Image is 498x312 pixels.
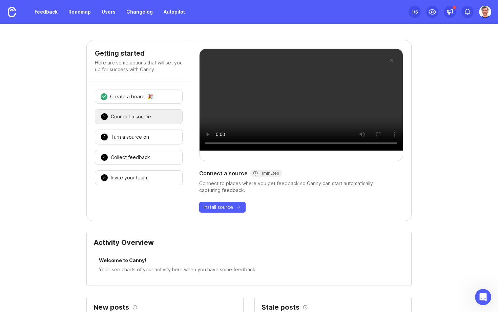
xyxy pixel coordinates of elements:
h2: New posts [94,304,129,311]
div: 🎉 [147,94,153,99]
img: Profile image for Canny Bot [14,107,27,121]
a: Users [98,6,120,18]
div: Salesforce integration [10,187,126,200]
img: Rajesh Padmanabhan [479,6,491,18]
div: Connect to places where you get feedback so Canny can start automatically capturing feedback. [199,180,403,194]
div: Collect feedback [111,154,150,161]
span: Do you still have any questions? I'm also happy to pass you to one of our humans here at [GEOGRAP... [30,108,296,113]
div: Recent message [14,97,122,104]
span: Home [15,229,30,233]
div: Admin roles [10,150,126,162]
a: Autopilot [160,6,189,18]
div: Turn a source on [111,134,149,140]
button: 1/5 [409,6,421,18]
h2: Stale posts [262,304,299,311]
h4: Getting started [95,48,183,58]
p: Hi [PERSON_NAME]! 👋 [14,48,122,71]
span: Install source [204,204,233,211]
button: Messages [45,212,90,239]
div: Salesforce integration [14,190,113,197]
div: Recent messageProfile image for Canny BotDo you still have any questions? I'm also happy to pass ... [7,91,129,127]
span: Search for help [14,137,55,144]
a: Changelog [122,6,157,18]
img: logo [14,13,22,24]
div: 1 /5 [412,7,418,17]
div: Setting up a single sign-on (SSO) redirect [10,175,126,187]
div: Close [117,11,129,23]
div: Connect a source [199,169,403,177]
div: Setting up a single sign-on (SSO) redirect [14,177,113,184]
iframe: Intercom live chat [475,289,491,305]
div: 5 [101,174,108,181]
div: Autopilot [14,165,113,172]
button: Close video [387,56,396,65]
div: Autopilot [10,162,126,175]
div: Welcome to Canny! [99,257,399,266]
p: Here are some actions that will set you up for success with Canny. [95,59,183,73]
div: 4 [101,154,108,161]
span: Messages [56,229,80,233]
div: Activity Overview [94,239,404,251]
a: Feedback [30,6,62,18]
div: Canny Bot [30,114,55,121]
button: Install source [199,202,246,213]
div: 3 [101,133,108,141]
div: • 3h ago [56,114,76,121]
button: Search for help [10,133,126,147]
p: How can we help? [14,71,122,83]
div: Connect a source [111,113,151,120]
div: 1 minutes [253,171,279,176]
img: Canny Home [8,7,16,17]
img: Profile image for Jacques [98,11,112,24]
div: Invite your team [111,174,147,181]
div: Admin roles [14,152,113,159]
div: 2 [101,113,108,120]
span: Help [107,229,118,233]
button: Help [90,212,136,239]
div: You'll see charts of your activity here when you have some feedback. [99,266,399,273]
a: Roadmap [64,6,95,18]
div: Create a board [110,93,145,100]
div: Profile image for Canny BotDo you still have any questions? I'm also happy to pass you to one of ... [7,101,128,126]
